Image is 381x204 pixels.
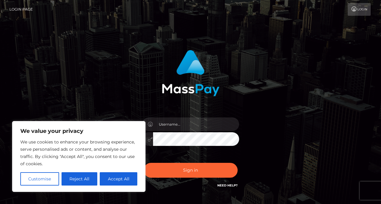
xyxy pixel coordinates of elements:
p: We value your privacy [20,127,137,135]
button: Sign in [144,163,238,178]
a: Login Page [9,3,33,16]
button: Customise [20,172,59,186]
p: We use cookies to enhance your browsing experience, serve personalised ads or content, and analys... [20,138,137,167]
a: Need Help? [217,183,238,187]
button: Reject All [62,172,98,186]
a: Login [348,3,371,16]
img: MassPay Login [162,50,219,96]
button: Accept All [100,172,137,186]
input: Username... [153,117,239,131]
div: We value your privacy [12,121,145,192]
